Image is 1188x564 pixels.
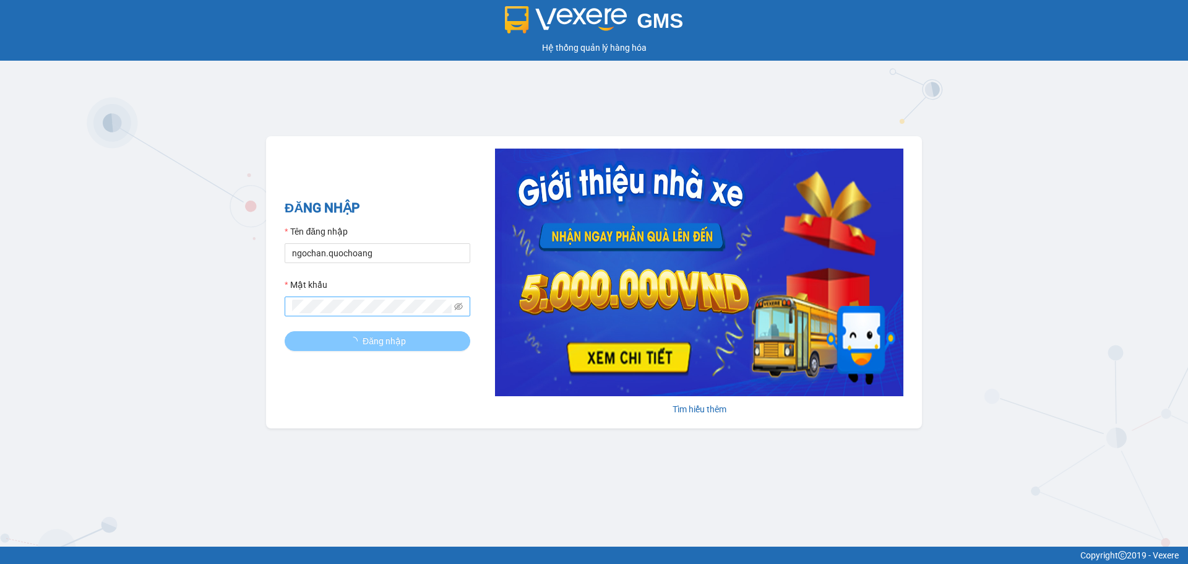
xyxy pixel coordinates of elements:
[505,19,684,28] a: GMS
[285,198,470,219] h2: ĐĂNG NHẬP
[285,243,470,263] input: Tên đăng nhập
[3,41,1185,54] div: Hệ thống quản lý hàng hóa
[1118,551,1127,560] span: copyright
[495,149,903,396] img: banner-0
[9,549,1179,562] div: Copyright 2019 - Vexere
[349,337,363,345] span: loading
[292,300,452,313] input: Mật khẩu
[505,6,627,33] img: logo 2
[495,402,903,416] div: Tìm hiểu thêm
[285,278,327,292] label: Mật khẩu
[454,302,463,311] span: eye-invisible
[285,331,470,351] button: Đăng nhập
[363,334,406,348] span: Đăng nhập
[285,225,348,238] label: Tên đăng nhập
[637,9,683,32] span: GMS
